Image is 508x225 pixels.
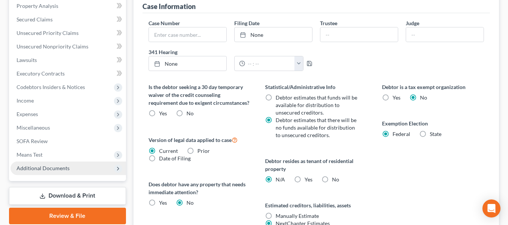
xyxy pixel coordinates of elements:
input: -- [320,27,398,42]
span: State [430,131,441,137]
span: Manually Estimate [276,213,319,219]
span: N/A [276,176,285,183]
a: Download & Print [9,187,126,205]
label: Trustee [320,19,337,27]
a: Unsecured Priority Claims [11,26,126,40]
div: Open Intercom Messenger [482,199,500,217]
label: Estimated creditors, liabilities, assets [265,201,367,209]
span: Yes [305,176,312,183]
a: None [149,56,226,71]
input: -- [406,27,484,42]
input: -- : -- [245,56,295,71]
a: Lawsuits [11,53,126,67]
span: Means Test [17,151,42,158]
span: Unsecured Priority Claims [17,30,79,36]
span: No [332,176,339,183]
a: Unsecured Nonpriority Claims [11,40,126,53]
label: Case Number [149,19,180,27]
span: Unsecured Nonpriority Claims [17,43,88,50]
span: Codebtors Insiders & Notices [17,84,85,90]
label: Version of legal data applied to case [149,135,250,144]
span: Secured Claims [17,16,53,23]
label: Exemption Election [382,119,484,127]
a: Review & File [9,208,126,224]
span: Debtor estimates that funds will be available for distribution to unsecured creditors. [276,94,357,116]
span: Yes [159,199,167,206]
a: SOFA Review [11,134,126,148]
span: Yes [159,110,167,116]
span: Federal [393,131,410,137]
label: Judge [406,19,419,27]
span: SOFA Review [17,138,48,144]
span: Additional Documents [17,165,70,171]
div: Case Information [143,2,196,11]
span: No [187,110,194,116]
a: Secured Claims [11,13,126,26]
span: No [187,199,194,206]
span: Prior [197,148,210,154]
label: 341 Hearing [145,48,316,56]
label: Statistical/Administrative Info [265,83,367,91]
span: Yes [393,94,400,101]
span: Expenses [17,111,38,117]
label: Filing Date [234,19,259,27]
label: Debtor is a tax exempt organization [382,83,484,91]
label: Debtor resides as tenant of residential property [265,157,367,173]
span: Income [17,97,34,104]
span: Executory Contracts [17,70,65,77]
span: Property Analysis [17,3,58,9]
label: Is the debtor seeking a 30 day temporary waiver of the credit counseling requirement due to exige... [149,83,250,107]
span: No [420,94,427,101]
input: Enter case number... [149,27,226,42]
span: Lawsuits [17,57,37,63]
span: Miscellaneous [17,124,50,131]
span: Date of Filing [159,155,191,162]
a: Executory Contracts [11,67,126,80]
label: Does debtor have any property that needs immediate attention? [149,180,250,196]
span: Current [159,148,178,154]
span: Debtor estimates that there will be no funds available for distribution to unsecured creditors. [276,117,356,138]
a: None [235,27,312,42]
